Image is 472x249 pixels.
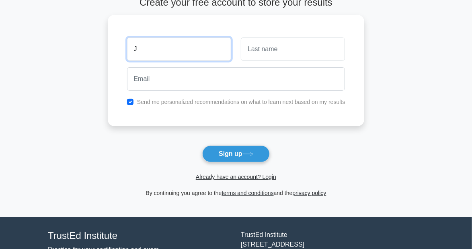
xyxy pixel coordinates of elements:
input: Last name [241,37,345,61]
label: Send me personalized recommendations on what to learn next based on my results [137,99,345,105]
a: privacy policy [293,190,326,196]
button: Sign up [202,145,270,162]
input: Email [127,67,345,91]
h4: TrustEd Institute [48,230,231,242]
a: Already have an account? Login [196,174,276,180]
a: terms and conditions [222,190,274,196]
input: First name [127,37,231,61]
div: By continuing you agree to the and the [103,188,369,198]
